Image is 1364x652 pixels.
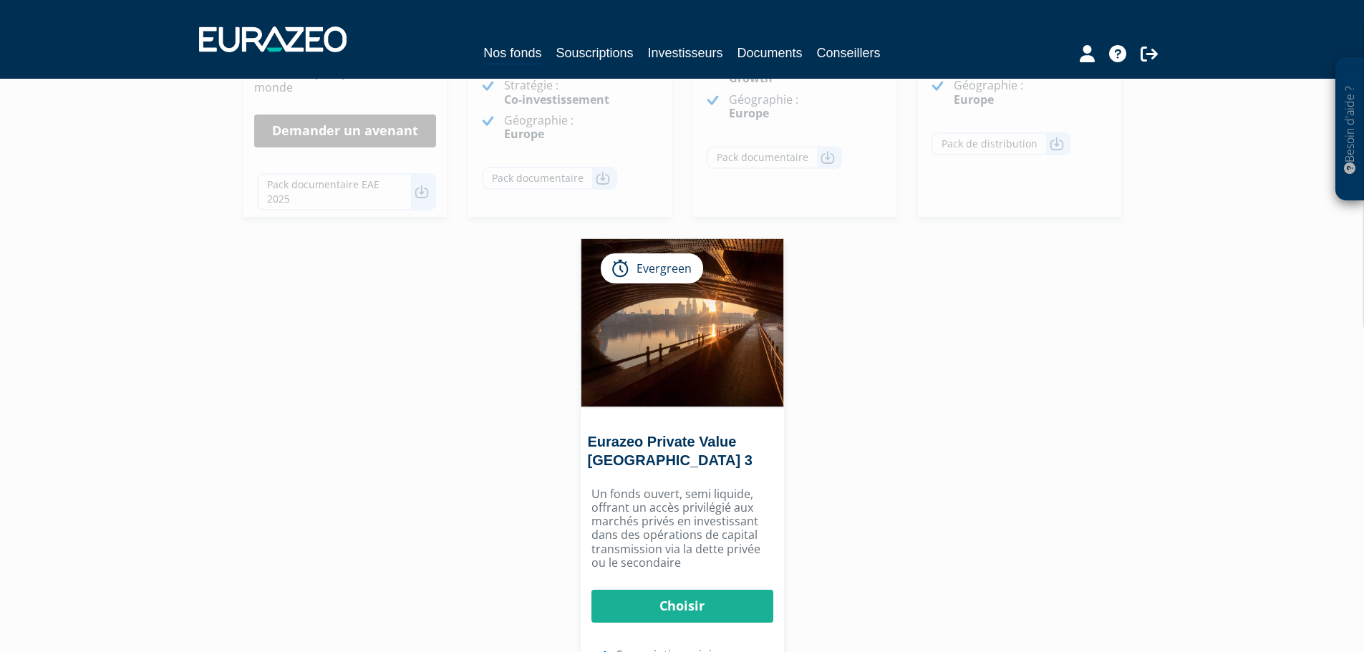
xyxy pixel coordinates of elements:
[483,43,541,65] a: Nos fonds
[707,146,842,169] a: Pack documentaire
[504,114,661,141] p: Géographie :
[954,79,1111,106] p: Géographie :
[737,43,803,63] a: Documents
[504,126,544,142] strong: Europe
[504,79,661,106] p: Stratégie :
[954,92,994,107] strong: Europe
[729,93,886,120] p: Géographie :
[729,105,769,121] strong: Europe
[729,58,886,85] p: Stratégie :
[932,132,1071,155] a: Pack de distribution
[482,167,617,190] a: Pack documentaire
[581,239,783,407] img: Eurazeo Private Value Europe 3
[254,115,436,147] a: Demander un avenant
[199,26,347,52] img: 1732889491-logotype_eurazeo_blanc_rvb.png
[591,487,773,570] p: Un fonds ouvert, semi liquide, offrant un accès privilégié aux marchés privés en investissant dan...
[504,92,609,107] strong: Co-investissement
[647,43,722,63] a: Investisseurs
[591,590,773,623] a: Choisir
[817,43,881,63] a: Conseillers
[1342,65,1358,194] p: Besoin d'aide ?
[257,173,436,210] a: Pack documentaire EAE 2025
[556,43,633,63] a: Souscriptions
[588,434,753,468] a: Eurazeo Private Value [GEOGRAPHIC_DATA] 3
[601,253,703,283] div: Evergreen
